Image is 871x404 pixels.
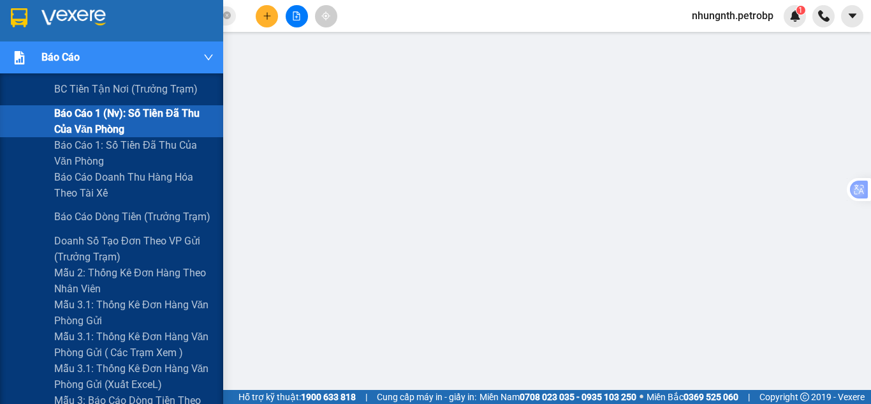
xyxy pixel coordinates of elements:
[6,6,185,75] li: [PERSON_NAME][GEOGRAPHIC_DATA]
[238,390,356,404] span: Hỗ trợ kỹ thuật:
[520,392,636,402] strong: 0708 023 035 - 0935 103 250
[377,390,476,404] span: Cung cấp máy in - giấy in:
[798,6,803,15] span: 1
[748,390,750,404] span: |
[321,11,330,20] span: aim
[54,105,214,137] span: Báo cáo 1 (nv): Số tiền đã thu của văn phòng
[841,5,863,27] button: caret-down
[13,51,26,64] img: solution-icon
[684,392,738,402] strong: 0369 525 060
[286,5,308,27] button: file-add
[11,8,27,27] img: logo-vxr
[365,390,367,404] span: |
[54,265,214,297] span: Mẫu 2: Thống kê đơn hàng theo nhân viên
[6,90,88,104] li: VP VP Lộc Ninh
[292,11,301,20] span: file-add
[256,5,278,27] button: plus
[789,10,801,22] img: icon-new-feature
[54,329,214,361] span: Mẫu 3.1: Thống kê đơn hàng văn phòng gửi ( các trạm xem )
[54,233,214,265] span: Doanh số tạo đơn theo VP gửi (trưởng trạm)
[847,10,858,22] span: caret-down
[54,169,214,201] span: Báo cáo doanh thu hàng hóa theo tài xế
[223,10,231,22] span: close-circle
[479,390,636,404] span: Miền Nam
[88,90,170,104] li: VP VP Quận 5
[682,8,784,24] span: nhungnth.petrobp
[640,394,643,400] span: ⚪️
[800,393,809,401] span: copyright
[263,11,272,20] span: plus
[54,137,214,169] span: Báo cáo 1: Số tiền đã thu của văn phòng
[818,10,830,22] img: phone-icon
[301,392,356,402] strong: 1900 633 818
[41,49,80,65] span: Báo cáo
[203,52,214,63] span: down
[54,361,214,393] span: Mẫu 3.1: Thống kê đơn hàng văn phòng gửi (Xuất ExceL)
[223,11,231,19] span: close-circle
[647,390,738,404] span: Miền Bắc
[54,297,214,329] span: Mẫu 3.1: Thống kê đơn hàng văn phòng gửi
[54,81,198,97] span: BC tiền tận nơi (trưởng trạm)
[54,209,210,225] span: Báo cáo dòng tiền (trưởng trạm)
[796,6,805,15] sup: 1
[315,5,337,27] button: aim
